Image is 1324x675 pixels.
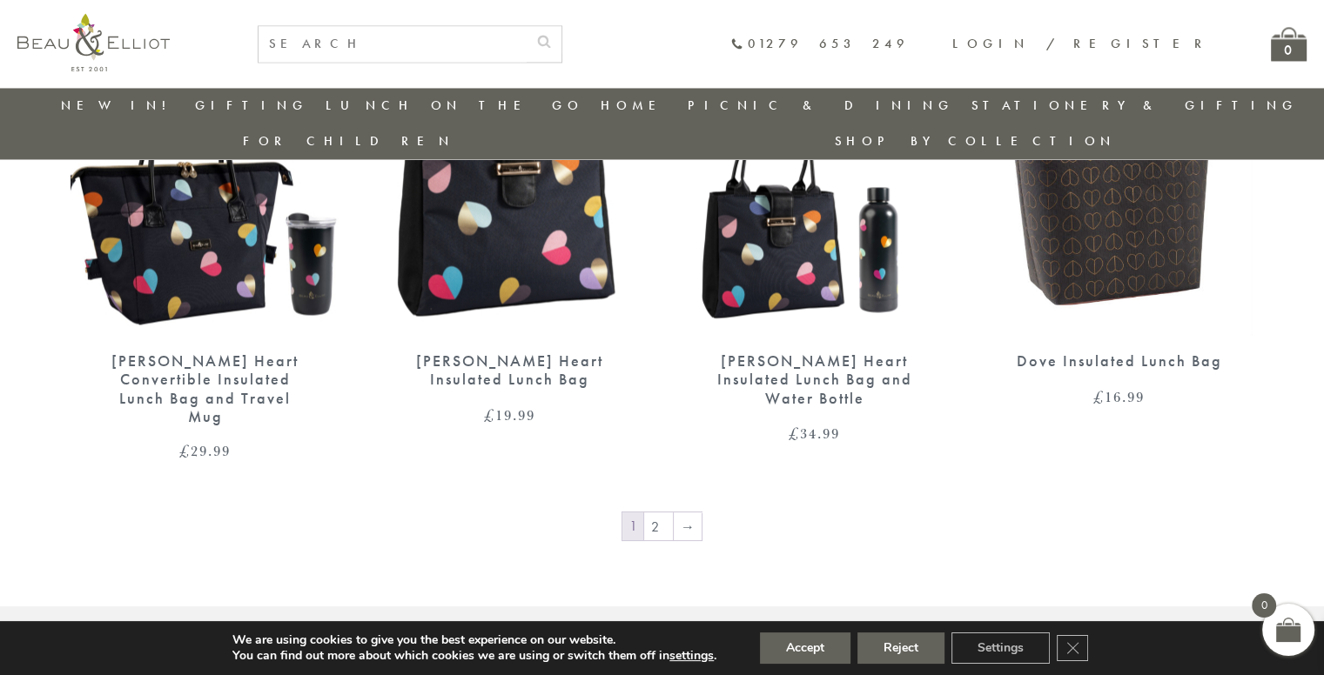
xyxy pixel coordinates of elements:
[760,632,850,664] button: Accept
[259,26,527,62] input: SEARCH
[71,511,1254,545] nav: Product Pagination
[1093,385,1145,406] bdi: 16.99
[1271,27,1307,61] a: 0
[1093,385,1105,406] span: £
[484,404,495,424] span: £
[644,512,673,540] a: Page 2
[710,352,919,406] div: [PERSON_NAME] Heart Insulated Lunch Bag and Water Bottle
[952,35,1210,52] a: Login / Register
[971,97,1298,114] a: Stationery & Gifting
[601,97,670,114] a: Home
[1015,352,1224,371] div: Dove Insulated Lunch Bag
[622,512,643,540] span: Page 1
[195,97,308,114] a: Gifting
[688,97,954,114] a: Picnic & Dining
[730,37,909,51] a: 01279 653 249
[232,648,716,664] p: You can find out more about which cookies we are using or switch them off in .
[1057,635,1088,661] button: Close GDPR Cookie Banner
[406,352,615,388] div: [PERSON_NAME] Heart Insulated Lunch Bag
[61,97,178,114] a: New in!
[179,439,191,460] span: £
[835,132,1116,150] a: Shop by collection
[789,422,840,443] bdi: 34.99
[484,404,535,424] bdi: 19.99
[232,632,716,648] p: We are using cookies to give you the best experience on our website.
[857,632,944,664] button: Reject
[243,132,454,150] a: For Children
[951,632,1050,664] button: Settings
[1252,593,1276,618] span: 0
[101,352,310,424] div: [PERSON_NAME] Heart Convertible Insulated Lunch Bag and Travel Mug
[674,512,702,540] a: →
[179,439,231,460] bdi: 29.99
[326,97,583,114] a: Lunch On The Go
[669,648,714,664] button: settings
[17,13,170,71] img: logo
[789,422,800,443] span: £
